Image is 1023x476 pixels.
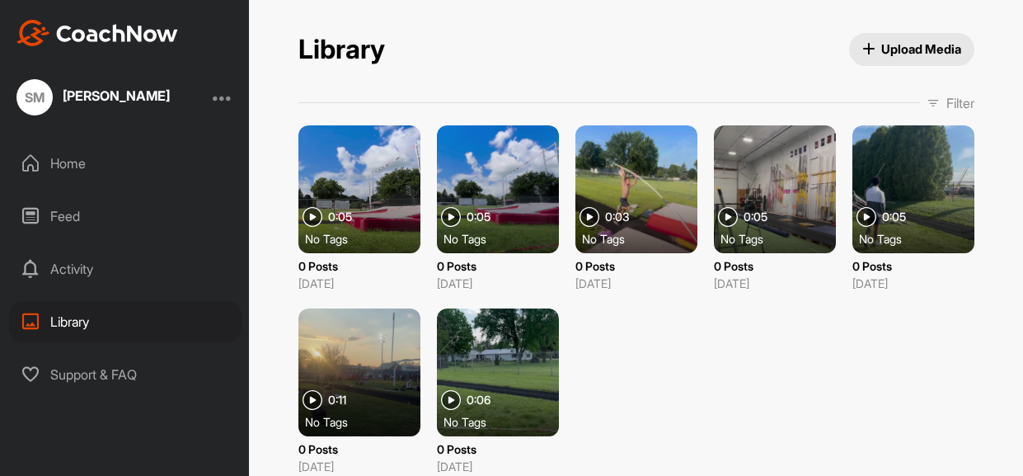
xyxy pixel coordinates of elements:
img: CoachNow [16,20,178,46]
div: No Tags [305,413,427,430]
button: Upload Media [849,33,974,66]
div: SM [16,79,53,115]
p: [DATE] [575,275,697,292]
p: [DATE] [714,275,836,292]
span: 0:11 [328,394,346,406]
p: 0 Posts [298,441,420,458]
p: 0 Posts [575,257,697,275]
span: 0:05 [744,211,767,223]
p: [DATE] [298,275,420,292]
p: [DATE] [298,458,420,475]
p: 0 Posts [437,441,559,458]
img: play [441,390,461,410]
h2: Library [298,34,385,66]
p: [DATE] [437,458,559,475]
div: No Tags [305,230,427,247]
p: 0 Posts [437,257,559,275]
img: play [303,207,322,227]
span: 0:03 [605,211,630,223]
div: Home [9,143,242,184]
span: 0:05 [467,211,490,223]
img: play [441,207,461,227]
div: No Tags [720,230,842,247]
img: play [856,207,876,227]
img: play [718,207,738,227]
img: play [303,390,322,410]
div: Support & FAQ [9,354,242,395]
span: 0:05 [328,211,352,223]
span: Upload Media [862,40,961,58]
div: No Tags [859,230,981,247]
span: 0:06 [467,394,490,406]
span: 0:05 [882,211,906,223]
div: No Tags [443,413,565,430]
p: 0 Posts [852,257,974,275]
div: Library [9,301,242,342]
p: [DATE] [852,275,974,292]
div: [PERSON_NAME] [63,89,170,102]
p: 0 Posts [298,257,420,275]
div: Activity [9,248,242,290]
div: Feed [9,196,242,237]
div: No Tags [582,230,704,247]
div: No Tags [443,230,565,247]
img: play [580,207,599,227]
p: Filter [946,93,974,113]
p: 0 Posts [714,257,836,275]
p: [DATE] [437,275,559,292]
